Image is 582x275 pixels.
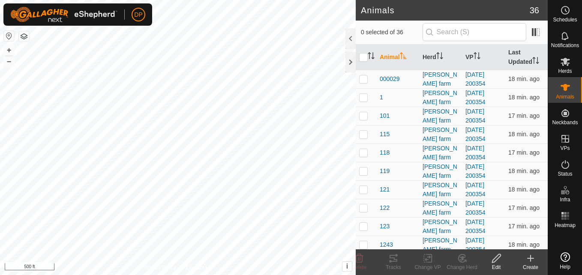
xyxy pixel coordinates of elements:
div: Change VP [411,263,445,271]
p-sorticon: Activate to sort [400,54,407,60]
th: VP [462,45,505,70]
span: 118 [380,148,390,157]
span: 121 [380,185,390,194]
a: Privacy Policy [144,264,176,272]
span: Heatmap [555,223,576,228]
span: Aug 24, 2025, 2:08 PM [508,112,540,119]
a: [DATE] 200354 [465,182,486,197]
span: 101 [380,111,390,120]
a: [DATE] 200354 [465,126,486,142]
span: Aug 24, 2025, 2:08 PM [508,94,540,101]
div: [PERSON_NAME] farm [423,236,459,254]
span: Neckbands [552,120,578,125]
p-sorticon: Activate to sort [532,58,539,65]
input: Search (S) [423,23,526,41]
a: Help [548,249,582,273]
button: Map Layers [19,31,29,42]
img: Gallagher Logo [10,7,117,22]
div: [PERSON_NAME] farm [423,126,459,143]
span: Help [560,264,570,269]
span: Aug 24, 2025, 2:08 PM [508,223,540,230]
span: Aug 24, 2025, 2:08 PM [508,186,540,193]
button: i [342,262,352,271]
p-sorticon: Activate to sort [436,54,443,60]
div: [PERSON_NAME] farm [423,218,459,236]
span: i [346,263,348,270]
span: Infra [560,197,570,202]
div: Change Herd [445,263,479,271]
div: [PERSON_NAME] farm [423,162,459,180]
th: Last Updated [505,45,548,70]
a: [DATE] 200354 [465,200,486,216]
span: Aug 24, 2025, 2:08 PM [508,204,540,211]
span: Aug 24, 2025, 2:08 PM [508,149,540,156]
div: [PERSON_NAME] farm [423,107,459,125]
div: Edit [479,263,513,271]
span: 1243 [380,240,393,249]
h2: Animals [361,5,530,15]
span: Aug 24, 2025, 2:08 PM [508,131,540,137]
div: Tracks [376,263,411,271]
span: Animals [556,94,574,99]
span: Delete [352,264,367,270]
div: [PERSON_NAME] farm [423,181,459,199]
th: Herd [419,45,462,70]
p-sorticon: Activate to sort [474,54,480,60]
span: 123 [380,222,390,231]
button: Reset Map [4,31,14,41]
a: [DATE] 200354 [465,71,486,87]
p-sorticon: Activate to sort [368,54,375,60]
span: DP [134,10,142,19]
span: 119 [380,167,390,176]
span: 1 [380,93,383,102]
div: Create [513,263,548,271]
span: Aug 24, 2025, 2:08 PM [508,241,540,248]
span: VPs [560,146,570,151]
a: Contact Us [186,264,212,272]
div: [PERSON_NAME] farm [423,70,459,88]
a: [DATE] 200354 [465,108,486,124]
span: 122 [380,203,390,212]
span: 0 selected of 36 [361,28,423,37]
span: Schedules [553,17,577,22]
span: Aug 24, 2025, 2:08 PM [508,75,540,82]
div: [PERSON_NAME] farm [423,144,459,162]
span: 115 [380,130,390,139]
a: [DATE] 200354 [465,90,486,105]
span: Herds [558,69,572,74]
button: + [4,45,14,55]
span: Aug 24, 2025, 2:08 PM [508,167,540,174]
span: 36 [530,4,539,17]
a: [DATE] 200354 [465,163,486,179]
div: [PERSON_NAME] farm [423,199,459,217]
th: Animal [376,45,419,70]
a: [DATE] 200354 [465,237,486,253]
a: [DATE] 200354 [465,145,486,161]
span: Notifications [551,43,579,48]
div: [PERSON_NAME] farm [423,89,459,107]
span: Status [558,171,572,176]
button: – [4,56,14,66]
a: [DATE] 200354 [465,218,486,234]
span: 000029 [380,75,400,84]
